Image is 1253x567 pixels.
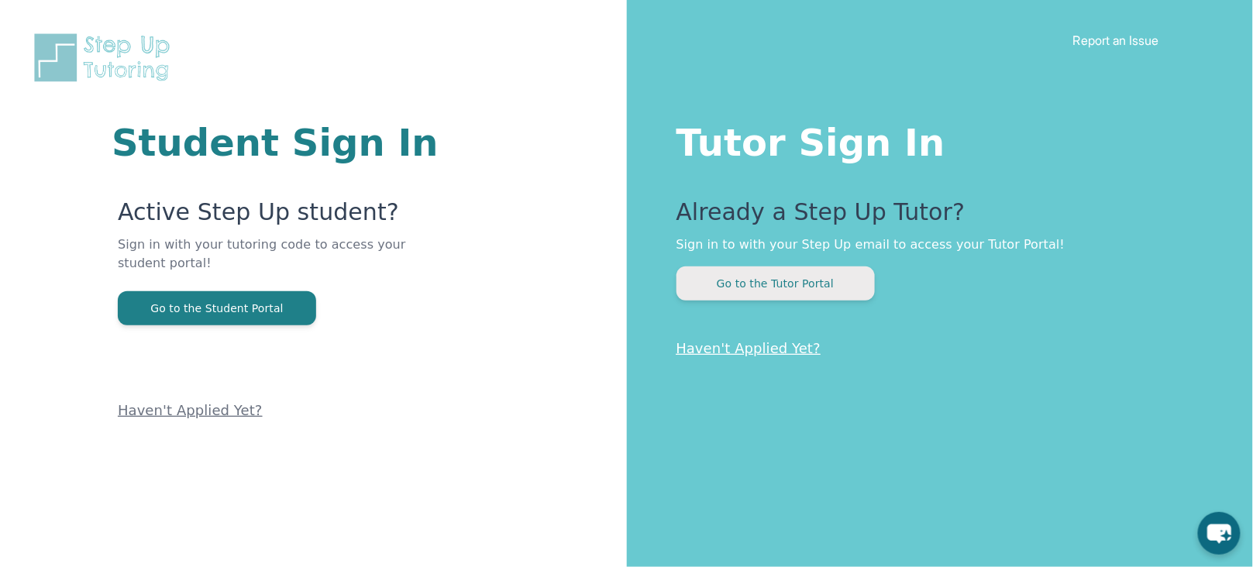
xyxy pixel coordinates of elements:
[676,118,1192,161] h1: Tutor Sign In
[118,402,263,418] a: Haven't Applied Yet?
[676,235,1192,254] p: Sign in to with your Step Up email to access your Tutor Portal!
[1073,33,1159,48] a: Report an Issue
[118,291,316,325] button: Go to the Student Portal
[118,198,441,235] p: Active Step Up student?
[31,31,180,84] img: Step Up Tutoring horizontal logo
[118,235,441,291] p: Sign in with your tutoring code to access your student portal!
[118,301,316,315] a: Go to the Student Portal
[676,276,875,290] a: Go to the Tutor Portal
[676,198,1192,235] p: Already a Step Up Tutor?
[1198,512,1241,555] button: chat-button
[112,124,441,161] h1: Student Sign In
[676,340,821,356] a: Haven't Applied Yet?
[676,266,875,301] button: Go to the Tutor Portal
